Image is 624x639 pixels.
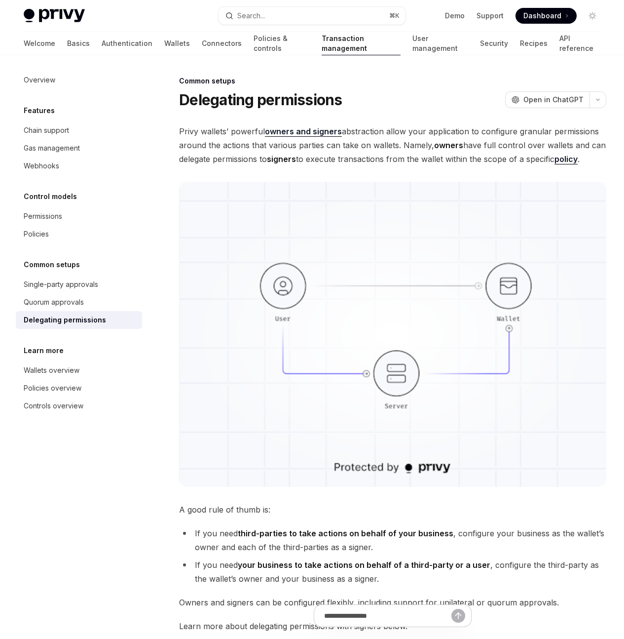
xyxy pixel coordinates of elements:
[24,9,85,23] img: light logo
[267,154,296,164] strong: signers
[16,121,142,139] a: Chain support
[24,74,55,86] div: Overview
[219,7,405,25] button: Search...⌘K
[179,558,606,586] li: If you need , configure the third-party as the wallet’s owner and your business as a signer.
[16,207,142,225] a: Permissions
[24,105,55,117] h5: Features
[24,345,64,357] h5: Learn more
[559,32,600,55] a: API reference
[24,364,79,376] div: Wallets overview
[24,382,81,394] div: Policies overview
[24,279,98,290] div: Single-party approvals
[179,596,606,609] span: Owners and signers can be configured flexibly, including support for unilateral or quorum approvals.
[451,609,465,623] button: Send message
[238,560,490,570] strong: your business to take actions on behalf of a third-party or a user
[554,154,578,164] a: policy
[585,8,600,24] button: Toggle dark mode
[16,311,142,329] a: Delegating permissions
[16,139,142,157] a: Gas management
[505,91,589,108] button: Open in ChatGPT
[16,71,142,89] a: Overview
[254,32,310,55] a: Policies & controls
[515,8,577,24] a: Dashboard
[480,32,508,55] a: Security
[24,160,59,172] div: Webhooks
[523,95,584,105] span: Open in ChatGPT
[24,314,106,326] div: Delegating permissions
[24,124,69,136] div: Chain support
[16,157,142,175] a: Webhooks
[24,228,49,240] div: Policies
[24,296,84,308] div: Quorum approvals
[24,259,80,271] h5: Common setups
[179,503,606,517] span: A good rule of thumb is:
[16,397,142,415] a: Controls overview
[16,379,142,397] a: Policies overview
[523,11,561,21] span: Dashboard
[412,32,468,55] a: User management
[16,293,142,311] a: Quorum approvals
[16,361,142,379] a: Wallets overview
[238,528,453,538] strong: third-parties to take actions on behalf of your business
[179,76,606,86] div: Common setups
[179,91,342,109] h1: Delegating permissions
[24,32,55,55] a: Welcome
[16,225,142,243] a: Policies
[434,140,463,150] strong: owners
[179,124,606,166] span: Privy wallets’ powerful abstraction allow your application to configure granular permissions arou...
[67,32,90,55] a: Basics
[16,276,142,293] a: Single-party approvals
[179,526,606,554] li: If you need , configure your business as the wallet’s owner and each of the third-parties as a si...
[389,12,400,20] span: ⌘ K
[265,126,342,136] strong: owners and signers
[24,210,62,222] div: Permissions
[24,142,80,154] div: Gas management
[102,32,152,55] a: Authentication
[164,32,190,55] a: Wallets
[24,191,77,202] h5: Control models
[445,11,465,21] a: Demo
[477,11,504,21] a: Support
[520,32,548,55] a: Recipes
[322,32,401,55] a: Transaction management
[202,32,242,55] a: Connectors
[237,10,265,22] div: Search...
[265,126,342,137] a: owners and signers
[24,400,83,412] div: Controls overview
[179,182,606,487] img: delegate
